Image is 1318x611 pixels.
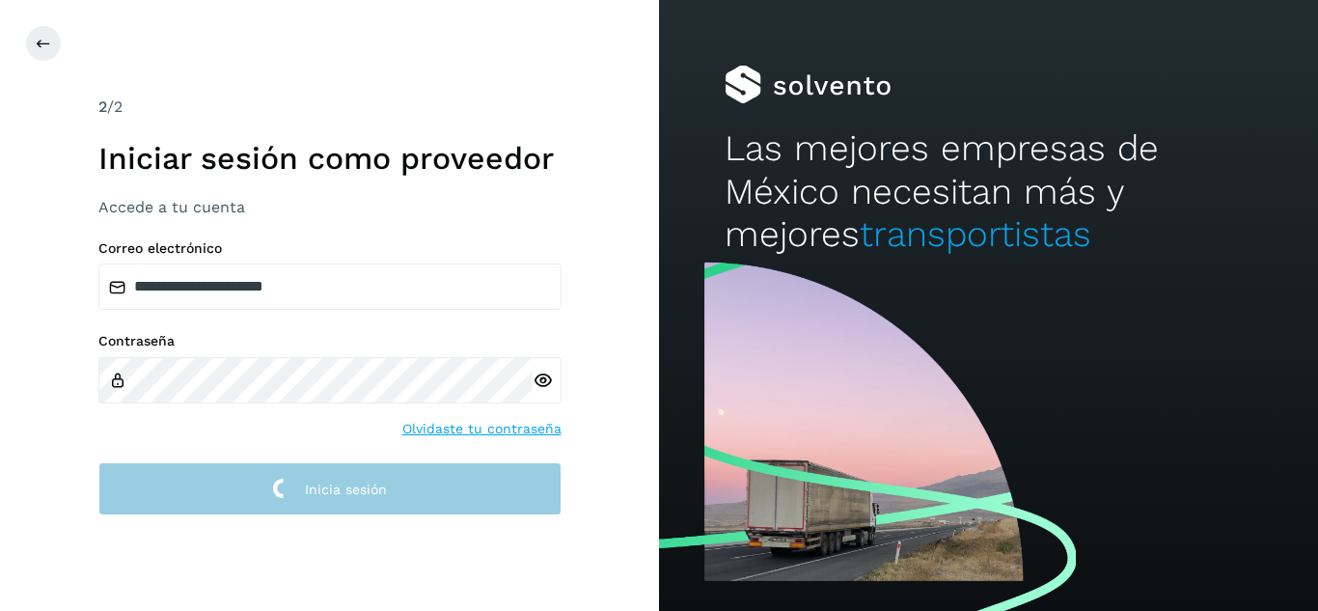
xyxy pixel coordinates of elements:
h2: Las mejores empresas de México necesitan más y mejores [725,127,1251,256]
button: Inicia sesión [98,462,562,515]
span: Inicia sesión [305,483,387,496]
h3: Accede a tu cuenta [98,198,562,216]
div: /2 [98,96,562,119]
label: Correo electrónico [98,240,562,257]
span: 2 [98,97,107,116]
span: transportistas [860,213,1091,255]
h1: Iniciar sesión como proveedor [98,140,562,177]
a: Olvidaste tu contraseña [402,419,562,439]
label: Contraseña [98,333,562,349]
